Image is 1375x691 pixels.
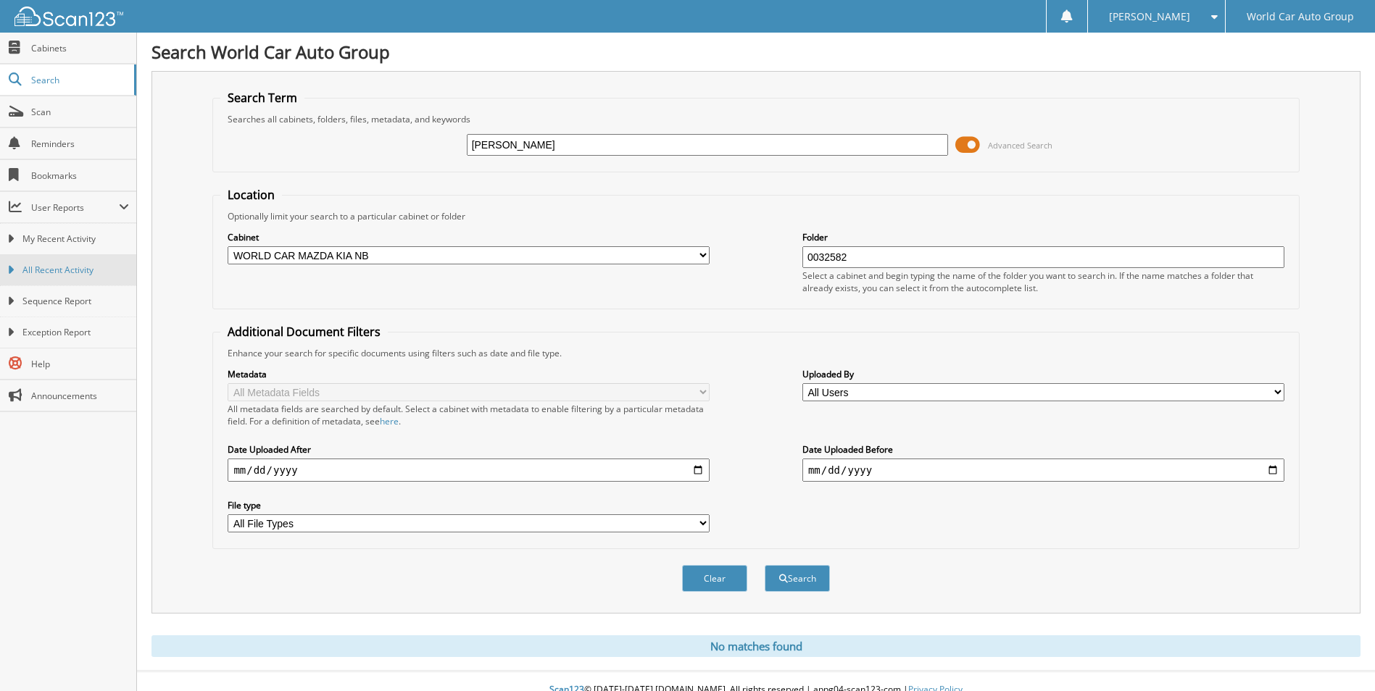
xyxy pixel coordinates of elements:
[22,233,129,246] span: My Recent Activity
[228,443,710,456] label: Date Uploaded After
[1247,12,1354,21] span: World Car Auto Group
[220,90,304,106] legend: Search Term
[14,7,123,26] img: scan123-logo-white.svg
[682,565,747,592] button: Clear
[228,231,710,243] label: Cabinet
[31,390,129,402] span: Announcements
[31,358,129,370] span: Help
[802,269,1284,294] div: Select a cabinet and begin typing the name of the folder you want to search in. If the name match...
[802,443,1284,456] label: Date Uploaded Before
[228,499,710,511] label: File type
[22,326,129,339] span: Exception Report
[1303,621,1375,691] iframe: Chat Widget
[802,368,1284,380] label: Uploaded By
[228,403,710,427] div: All metadata fields are searched by default. Select a cabinet with metadata to enable filtering b...
[220,210,1291,222] div: Optionally limit your search to a particular cabinet or folder
[31,42,129,54] span: Cabinets
[31,74,127,86] span: Search
[151,635,1361,657] div: No matches found
[765,565,830,592] button: Search
[22,295,129,308] span: Sequence Report
[220,347,1291,359] div: Enhance your search for specific documents using filters such as date and file type.
[802,458,1284,482] input: end
[22,264,129,277] span: All Recent Activity
[220,187,282,203] legend: Location
[228,458,710,482] input: start
[228,368,710,380] label: Metadata
[31,169,129,182] span: Bookmarks
[380,415,399,427] a: here
[220,324,388,340] legend: Additional Document Filters
[31,201,119,214] span: User Reports
[802,231,1284,243] label: Folder
[1109,12,1190,21] span: [PERSON_NAME]
[151,40,1361,64] h1: Search World Car Auto Group
[988,140,1052,151] span: Advanced Search
[220,113,1291,125] div: Searches all cabinets, folders, files, metadata, and keywords
[31,138,129,150] span: Reminders
[31,106,129,118] span: Scan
